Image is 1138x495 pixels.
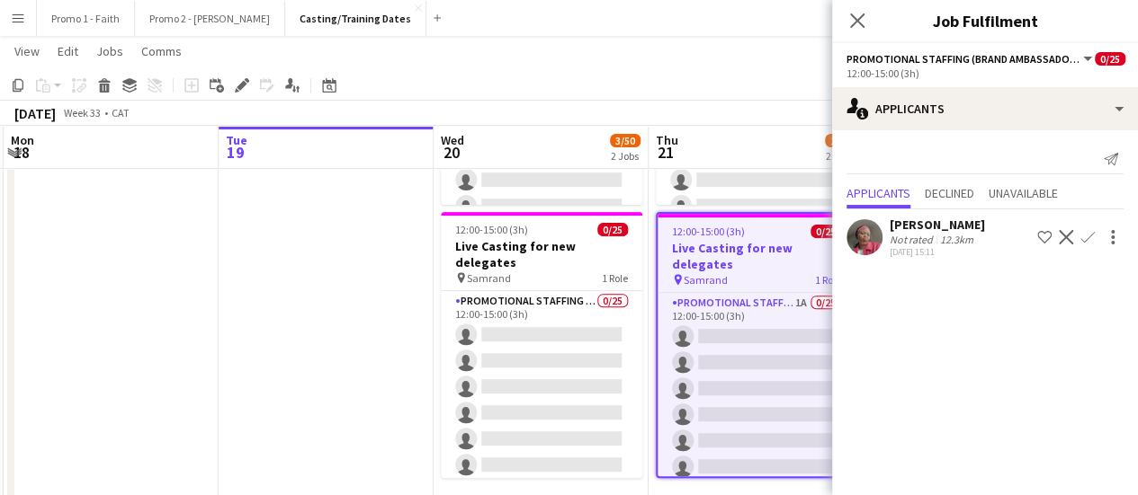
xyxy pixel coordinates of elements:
[672,225,745,238] span: 12:00-15:00 (3h)
[890,217,985,233] div: [PERSON_NAME]
[611,149,640,163] div: 2 Jobs
[223,142,247,163] span: 19
[925,187,974,199] span: Declined
[141,43,182,59] span: Comms
[658,240,856,272] h3: Live Casting for new delegates
[441,132,464,148] span: Wed
[7,40,47,63] a: View
[890,246,985,258] div: [DATE] 15:11
[135,1,285,36] button: Promo 2 - [PERSON_NAME]
[656,212,857,478] app-job-card: 12:00-15:00 (3h)0/25Live Casting for new delegates Samrand1 RolePromotional Staffing (Brand Ambas...
[455,223,528,236] span: 12:00-15:00 (3h)
[989,187,1058,199] span: Unavailable
[441,212,642,478] app-job-card: 12:00-15:00 (3h)0/25Live Casting for new delegates Samrand1 RolePromotional Staffing (Brand Ambas...
[226,132,247,148] span: Tue
[467,271,511,285] span: Samrand
[656,132,678,148] span: Thu
[826,149,855,163] div: 2 Jobs
[89,40,130,63] a: Jobs
[653,142,678,163] span: 21
[438,142,464,163] span: 20
[14,43,40,59] span: View
[96,43,123,59] span: Jobs
[832,9,1138,32] h3: Job Fulfilment
[936,233,977,246] div: 12.3km
[847,187,910,199] span: Applicants
[14,104,56,122] div: [DATE]
[597,223,628,236] span: 0/25
[832,87,1138,130] div: Applicants
[59,106,104,119] span: Week 33
[11,132,34,148] span: Mon
[825,134,856,147] span: 1/50
[50,40,85,63] a: Edit
[112,106,130,119] div: CAT
[134,40,189,63] a: Comms
[811,225,841,238] span: 0/25
[441,238,642,270] h3: Live Casting for new delegates
[684,273,728,287] span: Samrand
[285,1,426,36] button: Casting/Training Dates
[1095,52,1125,66] span: 0/25
[847,52,1095,66] button: Promotional Staffing (Brand Ambassadors)
[602,271,628,285] span: 1 Role
[610,134,641,147] span: 3/50
[58,43,78,59] span: Edit
[815,273,841,287] span: 1 Role
[890,233,936,246] div: Not rated
[847,52,1080,66] span: Promotional Staffing (Brand Ambassadors)
[847,66,1124,80] div: 12:00-15:00 (3h)
[37,1,135,36] button: Promo 1 - Faith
